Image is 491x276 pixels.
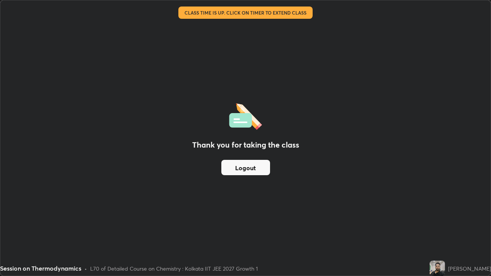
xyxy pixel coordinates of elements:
div: L70 of Detailed Course on Chemistry : Kolkata IIT JEE 2027 Growth 1 [90,264,258,273]
div: • [84,264,87,273]
img: offlineFeedback.1438e8b3.svg [229,101,262,130]
h2: Thank you for taking the class [192,139,299,151]
div: [PERSON_NAME] [448,264,491,273]
img: ec9c59354687434586b3caf7415fc5ad.jpg [430,261,445,276]
button: Logout [221,160,270,175]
